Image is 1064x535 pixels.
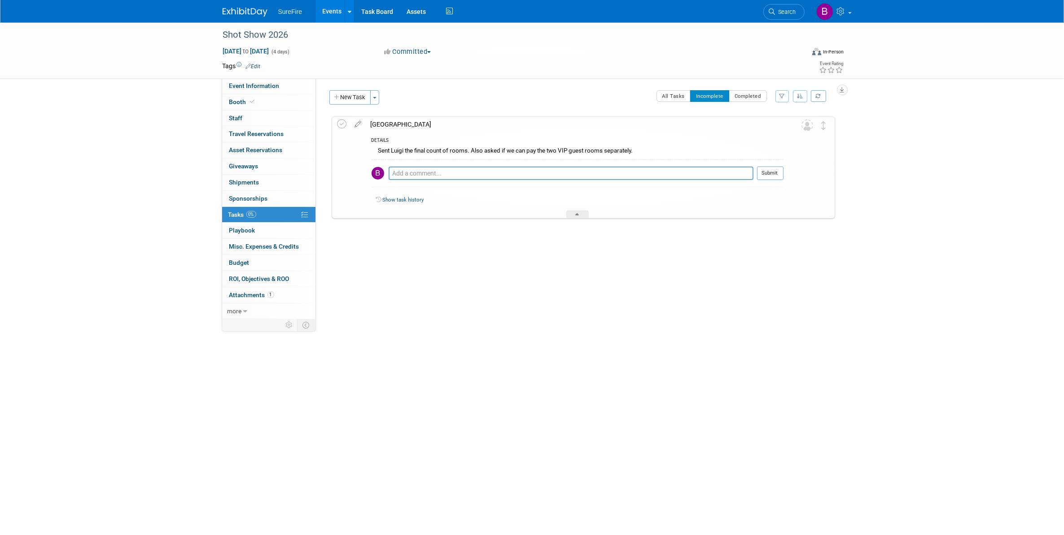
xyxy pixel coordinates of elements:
a: Sponsorships [222,191,315,206]
button: Completed [729,90,767,102]
img: Bree Yoshikawa [372,167,384,180]
a: Edit [246,63,261,70]
a: Asset Reservations [222,142,315,158]
td: Toggle Event Tabs [297,319,315,331]
button: Committed [381,47,434,57]
span: Search [775,9,796,15]
img: ExhibitDay [223,8,267,17]
img: Unassigned [801,119,813,131]
td: Personalize Event Tab Strip [282,319,298,331]
img: Bree Yoshikawa [816,3,833,20]
button: New Task [329,90,371,105]
a: Misc. Expenses & Credits [222,239,315,254]
button: All Tasks [657,90,691,102]
a: Budget [222,255,315,271]
img: Format-Inperson.png [812,48,821,55]
a: Travel Reservations [222,126,315,142]
span: Budget [229,259,250,266]
div: Event Format [752,47,844,60]
span: Staff [229,114,243,122]
span: Booth [229,98,257,105]
div: DETAILS [372,137,784,145]
span: Playbook [229,227,255,234]
span: 1 [267,291,274,298]
a: Event Information [222,78,315,94]
div: Sent Luigi the final count of rooms. Also asked if we can pay the two VIP guest rooms separately. [372,145,784,159]
a: Booth [222,94,315,110]
span: Asset Reservations [229,146,283,153]
a: Playbook [222,223,315,238]
div: [GEOGRAPHIC_DATA] [366,117,784,132]
span: SureFire [278,8,302,15]
span: [DATE] [DATE] [223,47,270,55]
button: Incomplete [690,90,729,102]
i: Move task [822,121,826,130]
div: In-Person [823,48,844,55]
span: (4 days) [271,49,290,55]
i: Booth reservation complete [250,99,255,104]
a: Show task history [383,197,424,203]
a: edit [350,120,366,128]
button: Submit [757,167,784,180]
span: Shipments [229,179,259,186]
div: Event Rating [819,61,843,66]
span: ROI, Objectives & ROO [229,275,289,282]
a: ROI, Objectives & ROO [222,271,315,287]
span: Event Information [229,82,280,89]
span: more [228,307,242,315]
span: to [242,48,250,55]
a: more [222,303,315,319]
a: Refresh [811,90,826,102]
span: Giveaways [229,162,258,170]
td: Tags [223,61,261,70]
a: Giveaways [222,158,315,174]
a: Tasks0% [222,207,315,223]
span: Tasks [228,211,256,218]
span: Sponsorships [229,195,268,202]
div: Shot Show 2026 [220,27,791,43]
a: Search [763,4,805,20]
a: Shipments [222,175,315,190]
a: Staff [222,110,315,126]
span: Misc. Expenses & Credits [229,243,299,250]
a: Attachments1 [222,287,315,303]
span: 0% [246,211,256,218]
span: Attachments [229,291,274,298]
span: Travel Reservations [229,130,284,137]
